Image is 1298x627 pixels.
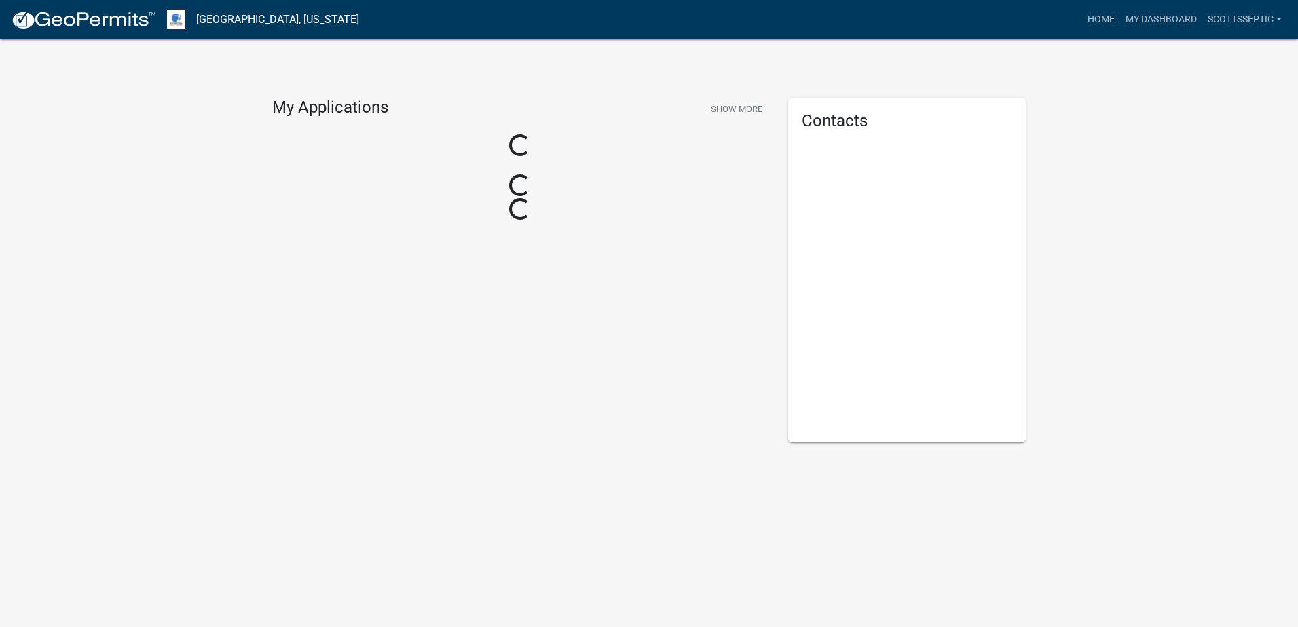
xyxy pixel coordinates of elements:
img: Otter Tail County, Minnesota [167,10,185,28]
button: Show More [705,98,768,120]
a: Home [1082,7,1120,33]
a: My Dashboard [1120,7,1202,33]
a: scottsseptic [1202,7,1287,33]
h4: My Applications [272,98,388,118]
a: [GEOGRAPHIC_DATA], [US_STATE] [196,8,359,31]
h5: Contacts [802,111,1012,131]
